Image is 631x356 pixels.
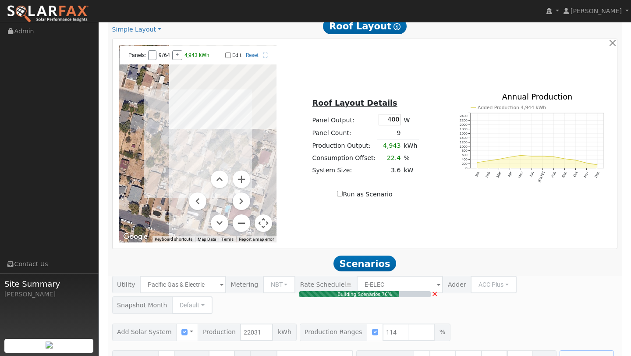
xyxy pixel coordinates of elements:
td: 4,943 [377,139,402,152]
td: System Size: [311,164,377,177]
a: Full Screen [263,52,268,58]
td: 22.4 [377,152,402,164]
circle: onclick="" [520,155,521,156]
label: Run as Scenario [337,190,392,199]
td: Panel Count: [311,127,377,139]
text: Feb [485,171,491,178]
text: 0 [465,166,468,170]
td: Panel Output: [311,113,377,127]
button: Zoom in [233,171,250,188]
text: Dec [594,171,600,178]
text: Annual Production [502,93,573,101]
button: - [148,50,156,60]
span: Roof Layout [323,18,407,34]
text: 600 [461,153,468,157]
text: 1800 [460,127,468,131]
text: 800 [461,149,468,153]
button: Zoom out [233,214,250,232]
a: Cancel [431,288,438,299]
text: 2000 [460,123,468,127]
img: retrieve [46,342,53,349]
td: kW [402,164,419,177]
text: 200 [461,162,468,166]
text: 1200 [460,140,468,144]
button: Move left [189,192,206,210]
circle: onclick="" [531,156,532,157]
a: Terms [221,237,234,242]
a: Reset [246,52,259,58]
circle: onclick="" [586,162,587,164]
td: 9 [377,127,402,139]
text: Jun [529,171,535,178]
span: Panels: [128,52,146,58]
td: 3.6 [377,164,402,177]
span: [PERSON_NAME] [571,7,622,14]
text: Mar [496,171,502,178]
text: Nov [583,171,589,178]
text: [DATE] [538,171,546,183]
circle: onclick="" [564,158,565,160]
text: Apr [507,171,513,178]
span: 4,943 kWh [184,52,209,58]
img: SolarFax [7,5,89,23]
text: 1400 [460,136,468,140]
span: 9/64 [159,52,170,58]
input: Run as Scenario [337,191,343,196]
span: Scenarios [333,256,396,271]
a: Report a map error [239,237,274,242]
button: + [172,50,182,60]
img: Google [121,231,150,242]
td: kWh [402,139,419,152]
span: Site Summary [4,278,94,290]
text: 2200 [460,118,468,122]
circle: onclick="" [487,160,489,162]
text: 2400 [460,114,468,118]
button: Move right [233,192,250,210]
a: Open this area in Google Maps (opens a new window) [121,231,150,242]
button: Keyboard shortcuts [155,236,192,242]
text: Added Production 4,944 kWh [478,105,546,110]
td: W [402,113,419,127]
label: Edit [232,52,241,58]
text: Oct [573,171,579,178]
text: Aug [550,171,557,178]
a: Simple Layout [112,25,161,34]
circle: onclick="" [476,162,478,163]
text: 1000 [460,145,468,149]
div: [PERSON_NAME] [4,290,94,299]
circle: onclick="" [498,159,500,160]
td: % [402,152,419,164]
circle: onclick="" [553,156,554,157]
span: × [431,289,438,298]
button: Move down [211,214,228,232]
circle: onclick="" [575,160,576,161]
text: May [518,171,524,179]
button: Map camera controls [255,214,272,232]
i: Show Help [393,23,401,30]
text: Jan [474,171,480,178]
circle: onclick="" [542,156,543,157]
circle: onclick="" [509,157,510,158]
button: Move up [211,171,228,188]
text: 400 [461,158,468,162]
div: Building Scenarios 76% [299,291,431,298]
u: Roof Layout Details [312,99,397,107]
td: Consumption Offset: [311,152,377,164]
circle: onclick="" [597,164,598,166]
td: Production Output: [311,139,377,152]
button: Map Data [198,236,216,242]
text: Sep [561,171,567,178]
text: 1600 [460,132,468,135]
